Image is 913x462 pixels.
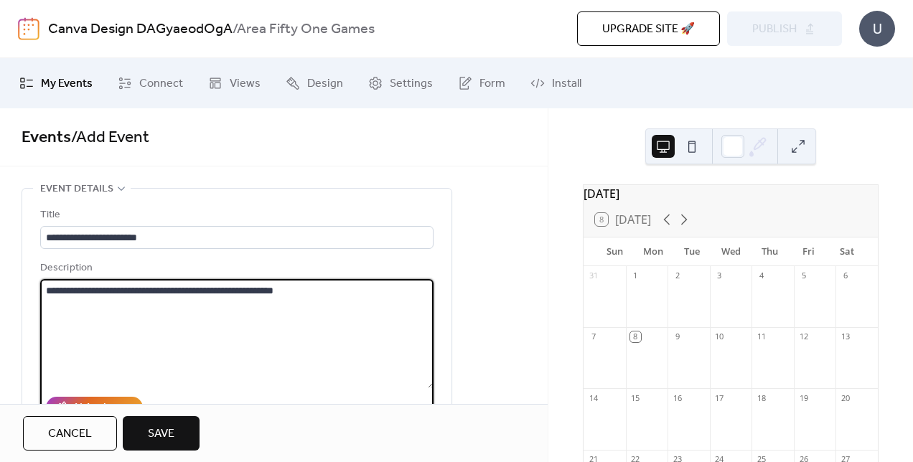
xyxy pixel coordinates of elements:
[859,11,895,47] div: U
[798,331,809,342] div: 12
[40,260,431,277] div: Description
[672,331,683,342] div: 9
[828,237,866,266] div: Sat
[602,21,695,38] span: Upgrade site 🚀
[714,392,725,403] div: 17
[41,75,93,93] span: My Events
[756,331,767,342] div: 11
[840,331,851,342] div: 13
[634,237,673,266] div: Mon
[40,207,431,224] div: Title
[9,64,103,103] a: My Events
[673,237,711,266] div: Tue
[46,397,143,418] button: AI Assistant
[798,392,809,403] div: 19
[756,270,767,281] div: 4
[197,64,271,103] a: Views
[584,185,878,202] div: [DATE]
[139,75,183,93] span: Connect
[595,237,634,266] div: Sun
[48,16,233,43] a: Canva Design DAGyaeodOgA
[588,392,599,403] div: 14
[840,392,851,403] div: 20
[577,11,720,46] button: Upgrade site 🚀
[275,64,354,103] a: Design
[447,64,516,103] a: Form
[588,270,599,281] div: 31
[789,237,828,266] div: Fri
[630,270,641,281] div: 1
[750,237,789,266] div: Thu
[23,416,117,451] button: Cancel
[123,416,200,451] button: Save
[40,181,113,198] span: Event details
[714,270,725,281] div: 3
[711,237,750,266] div: Wed
[48,425,92,443] span: Cancel
[630,392,641,403] div: 15
[630,331,641,342] div: 8
[22,122,71,154] a: Events
[390,75,433,93] span: Settings
[233,16,237,43] b: /
[237,16,375,43] b: Area Fifty One Games
[672,392,683,403] div: 16
[714,331,725,342] div: 10
[71,122,149,154] span: / Add Event
[230,75,261,93] span: Views
[479,75,505,93] span: Form
[840,270,851,281] div: 6
[72,400,133,417] div: AI Assistant
[588,331,599,342] div: 7
[107,64,194,103] a: Connect
[357,64,444,103] a: Settings
[520,64,592,103] a: Install
[672,270,683,281] div: 2
[756,392,767,403] div: 18
[798,270,809,281] div: 5
[552,75,581,93] span: Install
[307,75,343,93] span: Design
[148,425,174,443] span: Save
[18,17,39,40] img: logo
